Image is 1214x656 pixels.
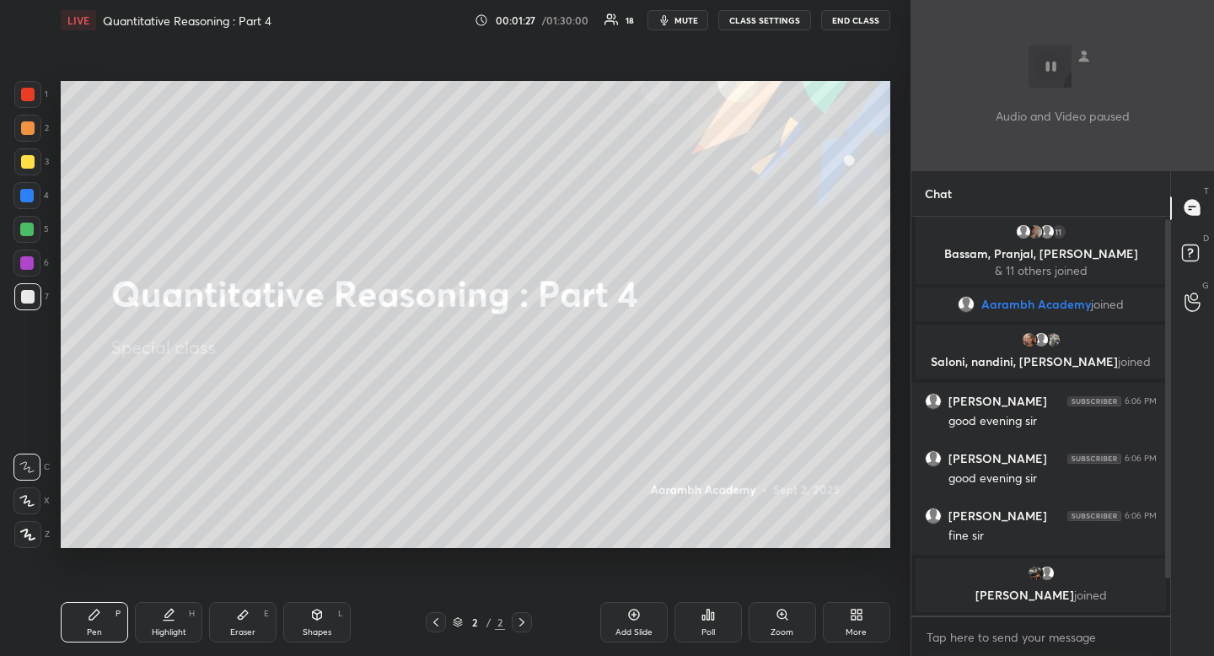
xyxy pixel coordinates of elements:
[1021,331,1038,348] img: thumbnail.jpg
[1015,223,1032,240] img: default.png
[926,355,1156,368] p: Saloni, nandini, [PERSON_NAME]
[996,107,1130,125] p: Audio and Video paused
[103,13,271,29] h4: Quantitative Reasoning : Part 4
[14,521,50,548] div: Z
[626,16,634,24] div: 18
[495,615,505,630] div: 2
[466,617,483,627] div: 2
[230,628,255,637] div: Eraser
[674,14,698,26] span: mute
[14,115,49,142] div: 2
[1027,565,1044,582] img: thumbnail.jpg
[846,628,867,637] div: More
[338,610,343,618] div: L
[115,610,121,618] div: P
[486,617,492,627] div: /
[926,394,941,409] img: default.png
[303,628,331,637] div: Shapes
[13,216,49,243] div: 5
[911,217,1170,616] div: grid
[1039,565,1056,582] img: default.png
[948,413,1157,430] div: good evening sir
[1045,331,1061,348] img: thumbnail.jpg
[948,470,1157,487] div: good evening sir
[13,250,49,277] div: 6
[821,10,890,30] button: END CLASS
[264,610,269,618] div: E
[14,148,49,175] div: 3
[948,451,1047,466] h6: [PERSON_NAME]
[1204,185,1209,197] p: T
[958,296,975,313] img: default.png
[615,628,653,637] div: Add Slide
[13,487,50,514] div: X
[926,247,1156,261] p: Bassam, Pranjal, [PERSON_NAME]
[152,628,186,637] div: Highlight
[1202,279,1209,292] p: G
[1125,396,1157,406] div: 6:06 PM
[718,10,811,30] button: CLASS SETTINGS
[14,81,48,108] div: 1
[1203,232,1209,245] p: D
[926,508,941,524] img: default.png
[1067,454,1121,464] img: 4P8fHbbgJtejmAAAAAElFTkSuQmCC
[701,628,715,637] div: Poll
[911,171,965,216] p: Chat
[1033,331,1050,348] img: default.png
[13,454,50,481] div: C
[1050,223,1067,240] div: 11
[981,298,1091,311] span: Aarambh Academy
[926,264,1156,277] p: & 11 others joined
[948,508,1047,524] h6: [PERSON_NAME]
[1027,223,1044,240] img: thumbnail.jpg
[948,528,1157,545] div: fine sir
[926,589,1156,602] p: [PERSON_NAME]
[13,182,49,209] div: 4
[771,628,793,637] div: Zoom
[14,283,49,310] div: 7
[1067,396,1121,406] img: 4P8fHbbgJtejmAAAAAElFTkSuQmCC
[189,610,195,618] div: H
[61,10,96,30] div: LIVE
[87,628,102,637] div: Pen
[1125,454,1157,464] div: 6:06 PM
[926,451,941,466] img: default.png
[948,394,1047,409] h6: [PERSON_NAME]
[1067,511,1121,521] img: 4P8fHbbgJtejmAAAAAElFTkSuQmCC
[1118,353,1151,369] span: joined
[1091,298,1124,311] span: joined
[647,10,708,30] button: mute
[1074,587,1107,603] span: joined
[1125,511,1157,521] div: 6:06 PM
[1039,223,1056,240] img: default.png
